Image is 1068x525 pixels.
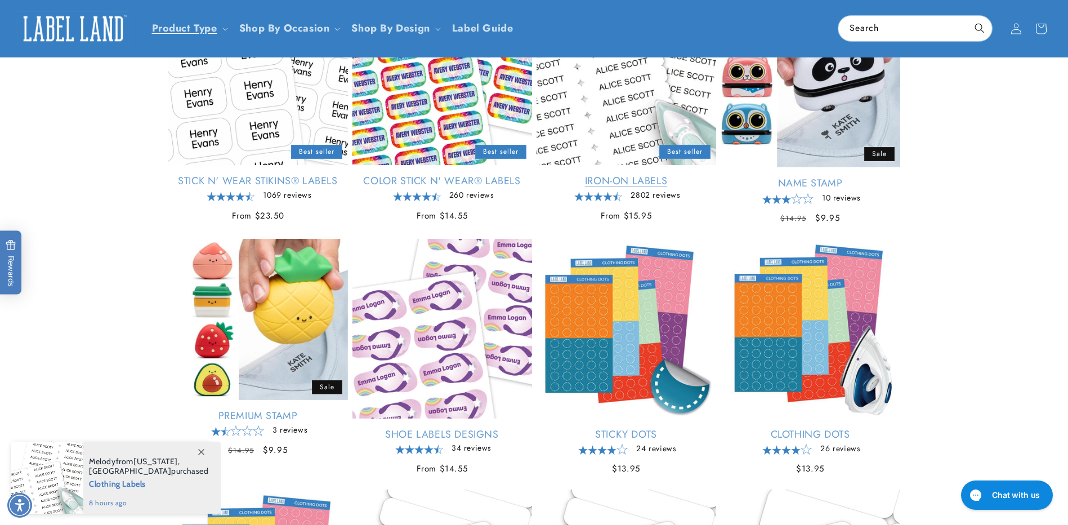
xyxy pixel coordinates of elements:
a: Color Stick N' Wear® Labels [352,175,532,188]
button: Search [967,16,992,41]
a: Shop By Design [351,21,430,35]
span: from , purchased [89,457,209,476]
a: Iron-On Labels [537,175,716,188]
a: Label Guide [445,15,520,42]
a: Premium Stamp [168,410,348,422]
span: Clothing Labels [89,476,209,490]
span: 8 hours ago [89,498,209,508]
a: Sticky Dots [537,428,716,441]
iframe: Sign Up via Text for Offers [9,435,142,469]
a: Product Type [152,21,217,35]
summary: Shop By Occasion [233,15,345,42]
a: Name Stamp [721,177,900,190]
span: Shop By Occasion [239,22,330,35]
a: Shoe Labels Designs [352,428,532,441]
a: Stick N' Wear Stikins® Labels [168,175,348,188]
div: Accessibility Menu [7,493,32,518]
span: [GEOGRAPHIC_DATA] [89,466,171,476]
a: Clothing Dots [721,428,900,441]
span: Label Guide [452,22,513,35]
summary: Shop By Design [345,15,445,42]
span: Rewards [6,240,16,287]
img: Label Land [17,11,129,46]
a: Label Land [13,7,134,50]
iframe: Gorgias live chat messenger [955,477,1057,514]
summary: Product Type [145,15,233,42]
span: [US_STATE] [133,456,178,466]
